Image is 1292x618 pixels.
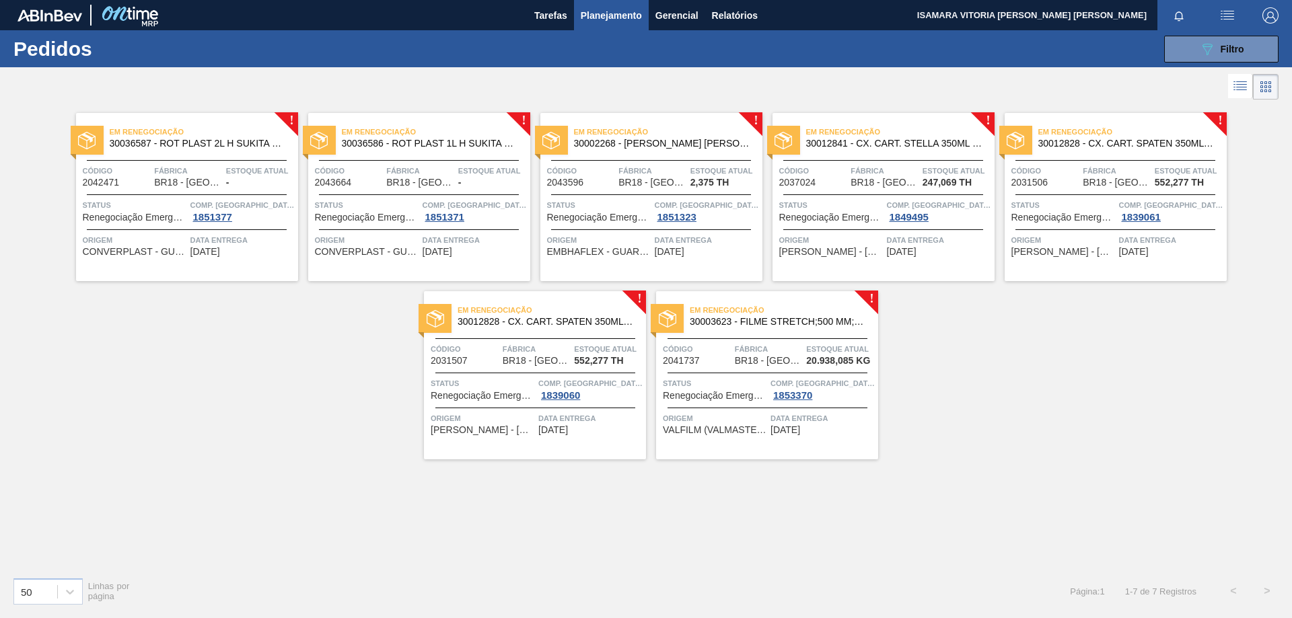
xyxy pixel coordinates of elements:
span: Em Renegociação [342,125,530,139]
span: 07/11/2025 [887,247,917,257]
span: 03/11/2025 [655,247,684,257]
span: Comp. Carga [190,198,295,212]
span: Data Entrega [887,233,991,247]
span: Origem [1011,233,1116,247]
span: BR18 - Pernambuco [154,178,221,188]
span: BR18 - Pernambuco [735,356,802,366]
span: Origem [663,412,767,425]
span: 30012828 - CX. CART. SPATEN 350ML C12 429 [1038,139,1216,149]
div: 1839061 [1119,212,1163,223]
span: Planejamento [581,7,642,24]
span: Renegociação Emergencial de Pedido [431,391,535,401]
span: Linhas por página [88,581,130,601]
span: Status [315,198,419,212]
span: MEAD - SÃO PAULO (SP) [1011,247,1116,257]
span: Comp. Carga [423,198,527,212]
span: 20.938,085 KG [806,356,870,366]
div: 1849495 [887,212,931,223]
div: 1851377 [190,212,235,223]
span: 1 - 7 de 7 Registros [1125,586,1196,596]
span: Status [83,198,187,212]
span: Em Renegociação [806,125,995,139]
span: Origem [431,412,535,425]
span: 30/10/2025 [190,247,220,257]
span: CONVERPLAST - GUARULHOS (SP) [83,247,187,257]
span: 30003623 - FILME STRETCH;500 MM;23 MICRA;;HISTRETCH [690,317,867,327]
span: 30036586 - ROT PLAST 1L H SUKITA NIV25 [342,139,519,149]
span: 2031507 [431,356,468,366]
span: Comp. Carga [887,198,991,212]
span: 30012828 - CX. CART. SPATEN 350ML C12 429 [458,317,635,327]
span: Página : 1 [1070,586,1104,596]
span: 30002268 - LACRE CHOPP BC CLARO AF IN65 [574,139,752,149]
div: Visão em Lista [1228,74,1253,100]
span: 247,069 TH [923,178,972,188]
button: Filtro [1164,36,1279,63]
span: Comp. Carga [538,377,643,390]
img: status [310,132,328,149]
button: Notificações [1157,6,1200,25]
span: Status [779,198,884,212]
a: !statusEm Renegociação30012841 - CX. CART. STELLA 350ML SLK C8 429Código2037024FábricaBR18 - [GEO... [762,113,995,281]
span: Fábrica [851,164,919,178]
span: Código [547,164,616,178]
span: Código [779,164,848,178]
span: BR18 - Pernambuco [1083,178,1150,188]
img: userActions [1219,7,1235,24]
span: Fábrica [154,164,223,178]
h1: Pedidos [13,41,215,56]
div: 1851371 [423,212,467,223]
a: Comp. [GEOGRAPHIC_DATA]1851323 [655,198,759,223]
img: status [775,132,792,149]
span: Tarefas [534,7,567,24]
img: status [542,132,560,149]
span: Código [83,164,151,178]
span: Estoque atual [458,164,527,178]
span: 30012841 - CX. CART. STELLA 350ML SLK C8 429 [806,139,984,149]
span: Gerencial [655,7,698,24]
span: BR18 - Pernambuco [851,178,918,188]
span: Renegociação Emergencial de Pedido [663,391,767,401]
button: < [1217,574,1250,608]
a: !statusEm Renegociação30003623 - FILME STRETCH;500 MM;23 MICRA;;HISTRETCHCódigo2041737FábricaBR18... [646,291,878,459]
span: Origem [547,233,651,247]
a: Comp. [GEOGRAPHIC_DATA]1849495 [887,198,991,223]
span: - [458,178,462,188]
a: !statusEm Renegociação30002268 - [PERSON_NAME] [PERSON_NAME] AF IN65Código2043596FábricaBR18 - [G... [530,113,762,281]
span: Em Renegociação [690,303,878,317]
span: Comp. Carga [1119,198,1223,212]
a: Comp. [GEOGRAPHIC_DATA]1851377 [190,198,295,223]
span: Renegociação Emergencial de Pedido [1011,213,1116,223]
span: Renegociação Emergencial de Pedido [779,213,884,223]
span: 2041737 [663,356,700,366]
span: 552,277 TH [1155,178,1204,188]
span: Estoque atual [923,164,991,178]
span: 12/11/2025 [538,425,568,435]
span: Fábrica [618,164,687,178]
span: MEAD - SÃO PAULO (SP) [431,425,535,435]
a: Comp. [GEOGRAPHIC_DATA]1839061 [1119,198,1223,223]
span: MEAD - SÃO PAULO (SP) [779,247,884,257]
div: 1839060 [538,390,583,401]
span: 2043664 [315,178,352,188]
span: CONVERPLAST - GUARULHOS (SP) [315,247,419,257]
span: 552,277 TH [574,356,623,366]
a: Comp. [GEOGRAPHIC_DATA]1839060 [538,377,643,401]
div: 1853370 [770,390,815,401]
a: !statusEm Renegociação30036586 - ROT PLAST 1L H SUKITA NIV25Código2043664FábricaBR18 - [GEOGRAPHI... [298,113,530,281]
a: Comp. [GEOGRAPHIC_DATA]1851371 [423,198,527,223]
div: Visão em Cards [1253,74,1279,100]
span: Estoque atual [226,164,295,178]
span: BR18 - Pernambuco [386,178,454,188]
span: Fábrica [386,164,455,178]
span: Data Entrega [770,412,875,425]
span: Comp. Carga [770,377,875,390]
span: Origem [315,233,419,247]
span: EMBHAFLEX - GUARULHOS (SP) [547,247,651,257]
img: status [659,310,676,327]
span: Em Renegociação [110,125,298,139]
a: Comp. [GEOGRAPHIC_DATA]1853370 [770,377,875,401]
span: BR18 - Pernambuco [618,178,686,188]
span: Código [431,342,499,356]
span: Código [1011,164,1080,178]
